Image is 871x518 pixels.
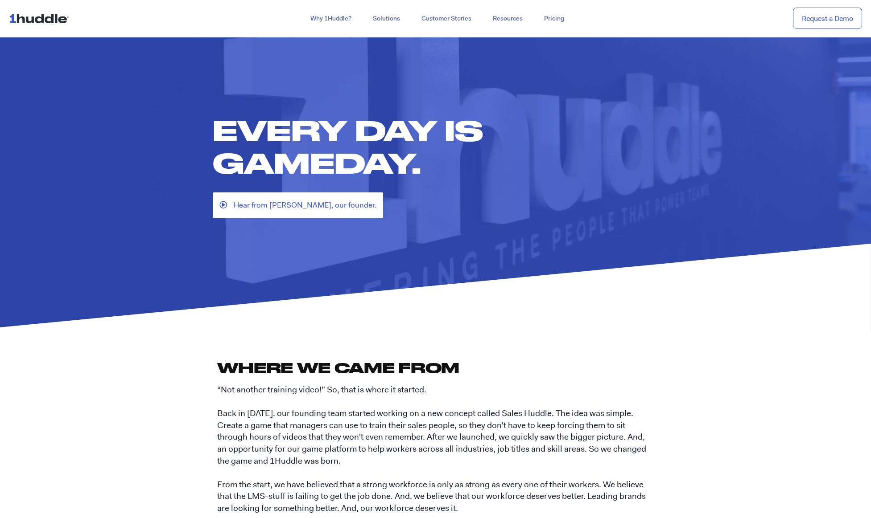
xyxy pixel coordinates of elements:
[213,114,668,179] h1: Every day is gameday.
[300,11,362,27] a: Why 1Huddle?
[213,192,383,218] a: Hear from [PERSON_NAME], our founder.
[217,358,654,377] h2: Where we came from
[533,11,575,27] a: Pricing
[362,11,411,27] a: Solutions
[793,8,862,29] a: Request a Demo
[234,199,376,211] span: Hear from [PERSON_NAME], our founder.
[9,10,73,27] img: ...
[411,11,482,27] a: Customer Stories
[482,11,533,27] a: Resources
